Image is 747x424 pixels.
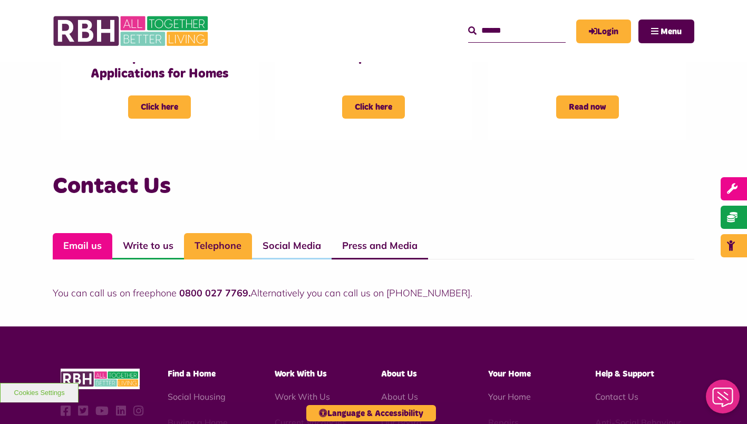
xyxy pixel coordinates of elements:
a: Your Home [488,391,531,402]
span: Find a Home [168,370,216,378]
a: Social Media [252,233,332,259]
span: Help & Support [595,370,654,378]
h3: Enquiries about Applications for Homes [82,50,238,82]
a: MyRBH [576,20,631,43]
span: Click here [128,95,191,119]
h3: Contact Us [53,171,694,201]
button: Language & Accessibility [306,405,436,421]
span: Read now [556,95,619,119]
img: RBH [53,11,211,52]
img: RBH [61,369,140,389]
span: About Us [381,370,417,378]
a: Write to us [112,233,184,259]
span: Menu [661,27,682,36]
iframe: Netcall Web Assistant for live chat [700,377,747,424]
a: About Us [381,391,418,402]
a: Email us [53,233,112,259]
span: Click here [342,95,405,119]
a: Work With Us [275,391,330,402]
button: Navigation [638,20,694,43]
a: Telephone [184,233,252,259]
a: Contact Us [595,391,638,402]
span: Your Home [488,370,531,378]
p: You can call us on freephone Alternatively you can call us on [PHONE_NUMBER]. [53,286,694,300]
a: Press and Media [332,233,428,259]
input: Search [468,20,566,42]
strong: 0800 027 7769. [179,287,250,299]
span: Work With Us [275,370,327,378]
a: Social Housing - open in a new tab [168,391,226,402]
